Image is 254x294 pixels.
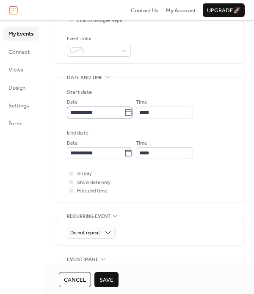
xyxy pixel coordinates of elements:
[3,116,39,130] a: Form
[136,139,147,148] span: Time
[77,179,110,187] span: Show date only
[3,81,39,94] a: Design
[207,6,240,15] span: Upgrade 🚀
[166,6,196,15] span: My Account
[67,98,77,107] span: Date
[77,16,122,25] span: Link to Google Maps
[67,88,92,96] div: Start date
[3,99,39,112] a: Settings
[136,98,147,107] span: Time
[94,272,119,287] button: Save
[8,30,33,38] span: My Events
[8,66,23,74] span: Views
[77,170,92,178] span: All day
[77,187,107,195] span: Hide end time
[8,84,25,92] span: Design
[9,5,18,15] img: logo
[59,272,91,287] button: Cancel
[3,27,39,40] a: My Events
[203,3,245,17] button: Upgrade🚀
[131,6,159,15] span: Contact Us
[3,45,39,58] a: Connect
[166,6,196,14] a: My Account
[8,102,29,110] span: Settings
[67,212,110,220] span: Recurring event
[67,35,129,43] div: Event color
[8,119,22,128] span: Form
[67,129,88,137] div: End date
[64,276,86,284] span: Cancel
[67,256,99,264] span: Event image
[8,48,30,56] span: Connect
[3,63,39,76] a: Views
[67,139,77,148] span: Date
[67,74,103,82] span: Date and time
[131,6,159,14] a: Contact Us
[99,276,113,284] span: Save
[70,228,100,238] span: Do not repeat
